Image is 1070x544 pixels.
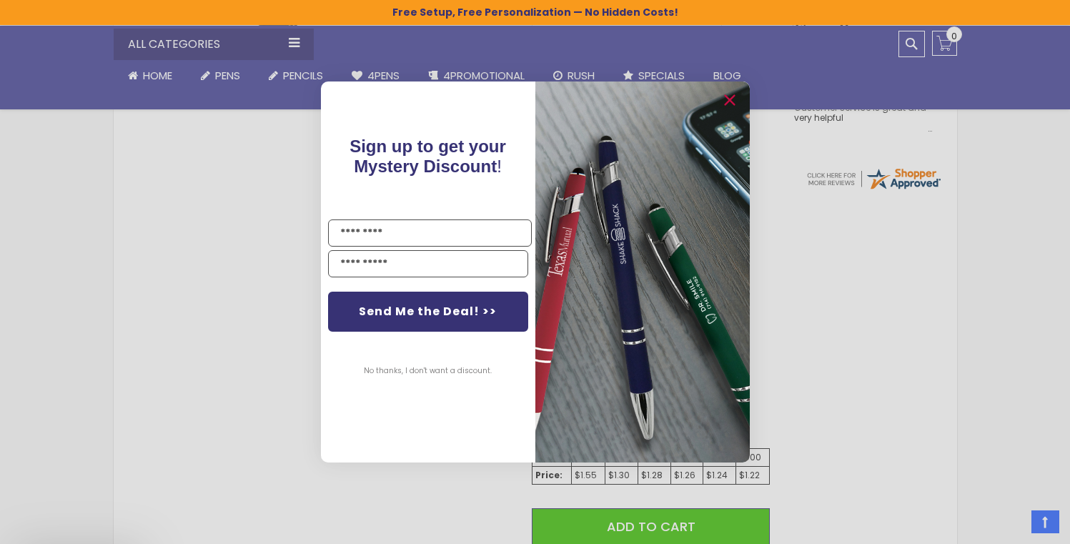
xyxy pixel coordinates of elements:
[350,137,506,176] span: Sign up to get your Mystery Discount
[357,353,499,389] button: No thanks, I don't want a discount.
[535,81,750,463] img: 081b18bf-2f98-4675-a917-09431eb06994.jpeg
[328,250,528,277] input: YOUR EMAIL
[328,292,528,332] button: Send Me the Deal! >>
[718,89,741,112] button: Close dialog
[350,137,506,176] span: !
[952,505,1070,544] iframe: Google Customer Reviews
